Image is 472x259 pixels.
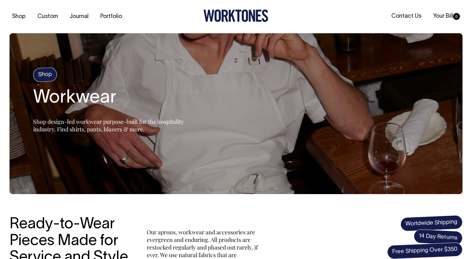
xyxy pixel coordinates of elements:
span: Worldwide Shipping [400,215,463,231]
a: Contact Us [389,11,424,22]
a: Portfolio [98,11,125,22]
h2: Workwear [33,88,191,108]
h4: Shop [33,67,57,82]
span: 0 [453,13,460,20]
a: Shop [9,11,28,22]
span: Shop design-led workwear purpose-built for the hospitality industry. Find shirts, pants, blazers ... [33,118,184,133]
span: 14 Day Returns [413,229,463,245]
a: Your Bill0 [431,11,463,22]
a: Journal [67,11,91,22]
a: Custom [35,11,60,22]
